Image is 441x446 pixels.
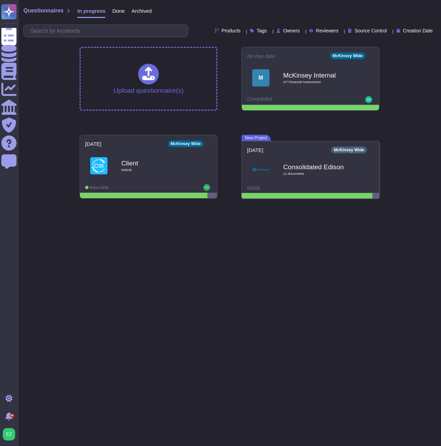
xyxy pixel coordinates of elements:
[27,25,188,37] input: Search by keywords
[247,148,263,153] span: [DATE]
[283,164,352,170] b: Consolidated Edison
[168,140,204,147] div: McKinsey Wide
[247,185,260,191] span: 65/68
[90,157,107,174] img: Logo
[283,80,352,84] span: GT Financial Assessment
[121,168,190,172] span: Nebula
[1,427,20,442] button: user
[257,28,267,33] span: Tags
[331,146,367,153] div: McKinsey Wide
[316,28,338,33] span: Reviewers
[252,69,269,87] div: M
[77,8,105,13] span: In progress
[247,96,331,103] div: Completed
[355,28,387,33] span: Source Control
[203,184,210,191] img: user
[222,28,240,33] span: Products
[247,53,275,59] span: No due date
[252,161,269,178] img: Logo
[113,64,184,94] div: Upload questionnaire(s)
[23,8,63,13] span: Questionnaires
[283,28,300,33] span: Owners
[90,186,108,190] span: Done: 13/14
[112,8,125,13] span: Done
[3,428,15,440] img: user
[10,414,14,418] div: 9+
[365,96,372,103] img: user
[403,28,433,33] span: Creation Date
[283,172,352,175] span: 11 document s
[121,160,190,166] b: Client
[330,52,366,59] div: McKinsey Wide
[242,135,271,141] span: New Project
[283,72,352,79] b: McKinsey Internal
[85,141,101,146] span: [DATE]
[132,8,152,13] span: Archived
